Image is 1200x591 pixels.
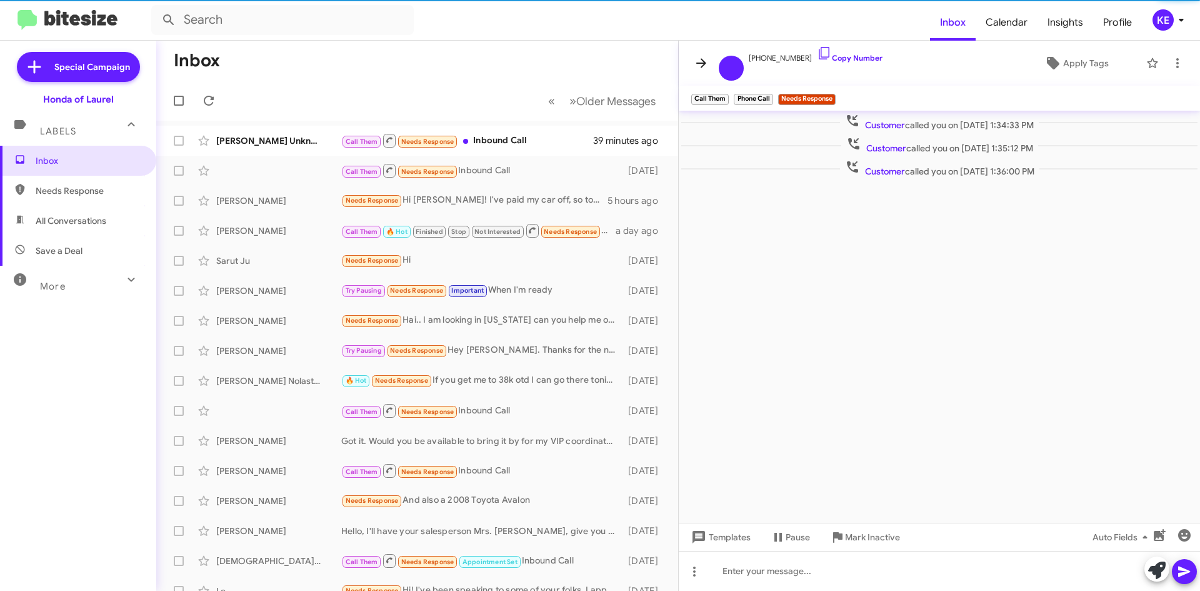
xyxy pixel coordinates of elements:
[562,88,663,114] button: Next
[346,468,378,476] span: Call Them
[346,138,378,146] span: Call Them
[346,346,382,355] span: Try Pausing
[622,555,668,567] div: [DATE]
[36,245,82,257] span: Save a Deal
[734,94,772,105] small: Phone Call
[341,373,622,388] div: If you get me to 38k otd I can go there tonight
[840,159,1039,178] span: called you on [DATE] 1:36:00 PM
[36,184,142,197] span: Needs Response
[216,194,341,207] div: [PERSON_NAME]
[216,525,341,537] div: [PERSON_NAME]
[346,408,378,416] span: Call Them
[622,465,668,477] div: [DATE]
[375,376,428,385] span: Needs Response
[976,4,1037,41] a: Calendar
[341,283,622,298] div: When I'm ready
[341,133,593,148] div: Inbound Call
[216,465,341,477] div: [PERSON_NAME]
[593,134,668,147] div: 39 minutes ago
[401,468,454,476] span: Needs Response
[216,315,341,327] div: [PERSON_NAME]
[341,193,607,208] div: Hi [PERSON_NAME]! I've paid my car off, so to be transparent and direct with you, I'd only be int...
[43,93,114,106] div: Honda of Laurel
[346,558,378,566] span: Call Them
[548,93,555,109] span: «
[1063,52,1109,74] span: Apply Tags
[216,375,341,387] div: [PERSON_NAME] Nolastname121203014
[778,94,836,105] small: Needs Response
[1142,9,1186,31] button: KE
[841,136,1038,154] span: called you on [DATE] 1:35:12 PM
[749,46,882,64] span: [PHONE_NUMBER]
[216,285,341,297] div: [PERSON_NAME]
[622,315,668,327] div: [DATE]
[1093,4,1142,41] a: Profile
[216,495,341,507] div: [PERSON_NAME]
[151,5,414,35] input: Search
[40,281,66,292] span: More
[390,286,443,295] span: Needs Response
[346,196,399,205] span: Needs Response
[17,52,140,82] a: Special Campaign
[36,215,106,227] span: All Conversations
[786,526,810,548] span: Pause
[1012,52,1140,74] button: Apply Tags
[341,493,622,508] div: And also a 2008 Toyota Avalon
[346,256,399,265] span: Needs Response
[216,435,341,447] div: [PERSON_NAME]
[622,375,668,387] div: [DATE]
[576,94,656,108] span: Older Messages
[451,286,484,295] span: Important
[622,435,668,447] div: [DATE]
[607,194,668,207] div: 5 hours ago
[346,376,367,385] span: 🔥 Hot
[865,166,905,177] span: Customer
[622,164,668,177] div: [DATE]
[689,526,751,548] span: Templates
[541,88,562,114] button: Previous
[622,495,668,507] div: [DATE]
[40,126,76,137] span: Labels
[341,525,622,537] div: Hello, I'll have your salesperson Mrs. [PERSON_NAME], give you a call so she can go over details
[346,286,382,295] span: Try Pausing
[622,345,668,357] div: [DATE]
[474,228,521,236] span: Not Interested
[216,555,341,567] div: [DEMOGRAPHIC_DATA][PERSON_NAME]
[346,497,399,505] span: Needs Response
[462,558,517,566] span: Appointment Set
[930,4,976,41] a: Inbox
[866,143,906,154] span: Customer
[820,526,910,548] button: Mark Inactive
[451,228,466,236] span: Stop
[541,88,663,114] nav: Page navigation example
[216,255,341,267] div: Sarut Ju
[341,163,622,178] div: Inbound Call
[36,154,142,167] span: Inbox
[622,255,668,267] div: [DATE]
[390,346,443,355] span: Needs Response
[341,403,622,418] div: Inbound Call
[1082,526,1162,548] button: Auto Fields
[845,526,900,548] span: Mark Inactive
[54,61,130,73] span: Special Campaign
[346,316,399,325] span: Needs Response
[386,228,407,236] span: 🔥 Hot
[865,119,905,131] span: Customer
[569,93,576,109] span: »
[401,168,454,176] span: Needs Response
[341,223,616,238] div: [PERSON_NAME]
[401,558,454,566] span: Needs Response
[341,463,622,478] div: Inbound Call
[622,525,668,537] div: [DATE]
[1152,9,1174,31] div: KE
[216,225,341,237] div: [PERSON_NAME]
[622,285,668,297] div: [DATE]
[401,408,454,416] span: Needs Response
[622,405,668,417] div: [DATE]
[1092,526,1152,548] span: Auto Fields
[216,345,341,357] div: [PERSON_NAME]
[1037,4,1093,41] span: Insights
